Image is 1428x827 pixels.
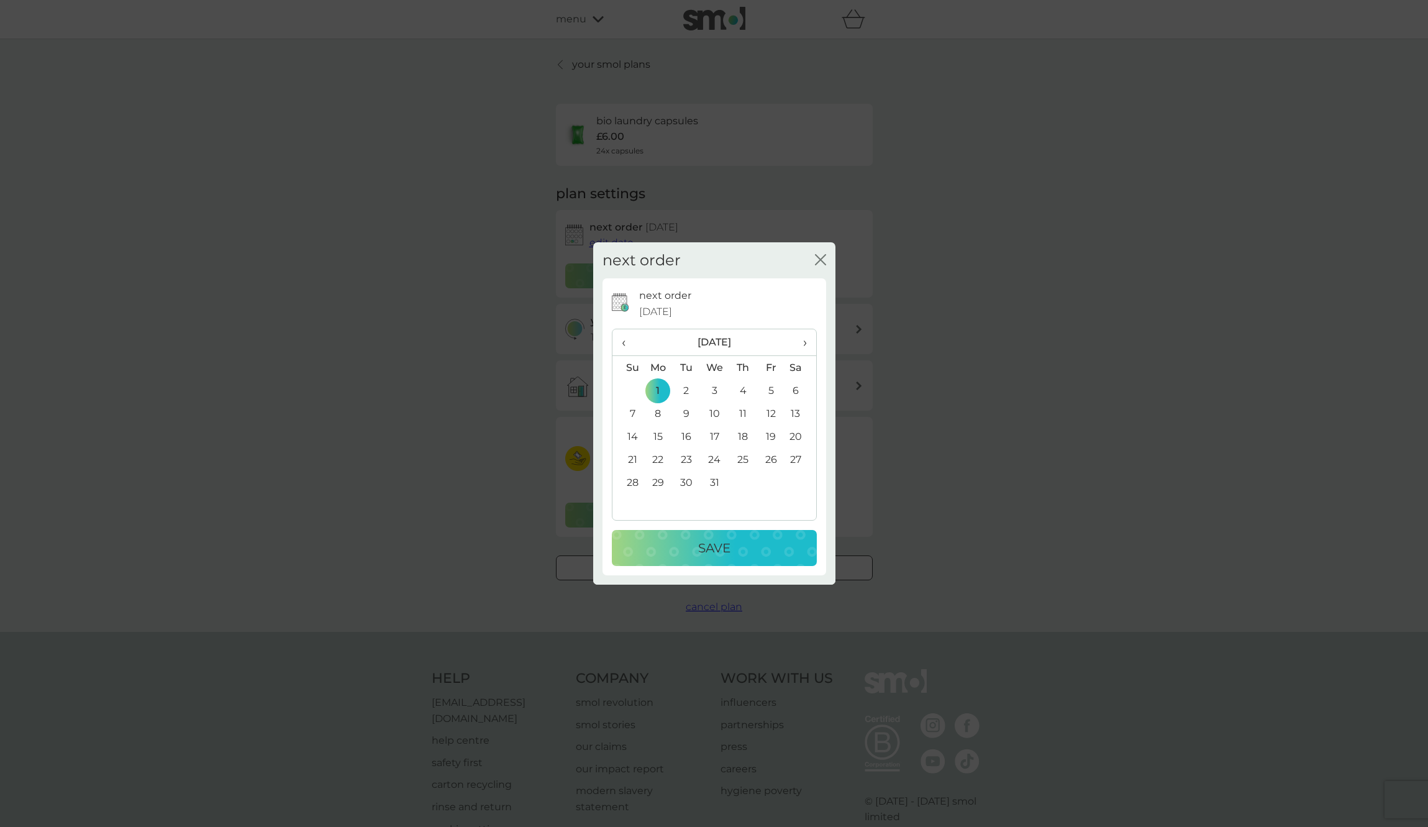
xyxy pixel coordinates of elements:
[729,448,757,471] td: 25
[815,254,826,267] button: close
[700,471,729,494] td: 31
[612,356,644,380] th: Su
[612,425,644,448] td: 14
[672,448,700,471] td: 23
[644,402,673,425] td: 8
[729,425,757,448] td: 18
[672,425,700,448] td: 16
[757,425,785,448] td: 19
[612,530,817,566] button: Save
[644,425,673,448] td: 15
[757,379,785,402] td: 5
[784,402,816,425] td: 13
[757,356,785,380] th: Fr
[644,448,673,471] td: 22
[644,471,673,494] td: 29
[672,356,700,380] th: Tu
[700,425,729,448] td: 17
[794,329,806,355] span: ›
[672,379,700,402] td: 2
[757,402,785,425] td: 12
[622,329,635,355] span: ‹
[784,425,816,448] td: 20
[672,471,700,494] td: 30
[672,402,700,425] td: 9
[639,288,691,304] p: next order
[639,304,672,320] span: [DATE]
[644,356,673,380] th: Mo
[612,448,644,471] td: 21
[700,402,729,425] td: 10
[700,379,729,402] td: 3
[729,402,757,425] td: 11
[784,448,816,471] td: 27
[700,356,729,380] th: We
[784,356,816,380] th: Sa
[757,448,785,471] td: 26
[784,379,816,402] td: 6
[729,356,757,380] th: Th
[644,379,673,402] td: 1
[612,402,644,425] td: 7
[700,448,729,471] td: 24
[603,252,681,270] h2: next order
[698,538,730,558] p: Save
[729,379,757,402] td: 4
[612,471,644,494] td: 28
[644,329,785,356] th: [DATE]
